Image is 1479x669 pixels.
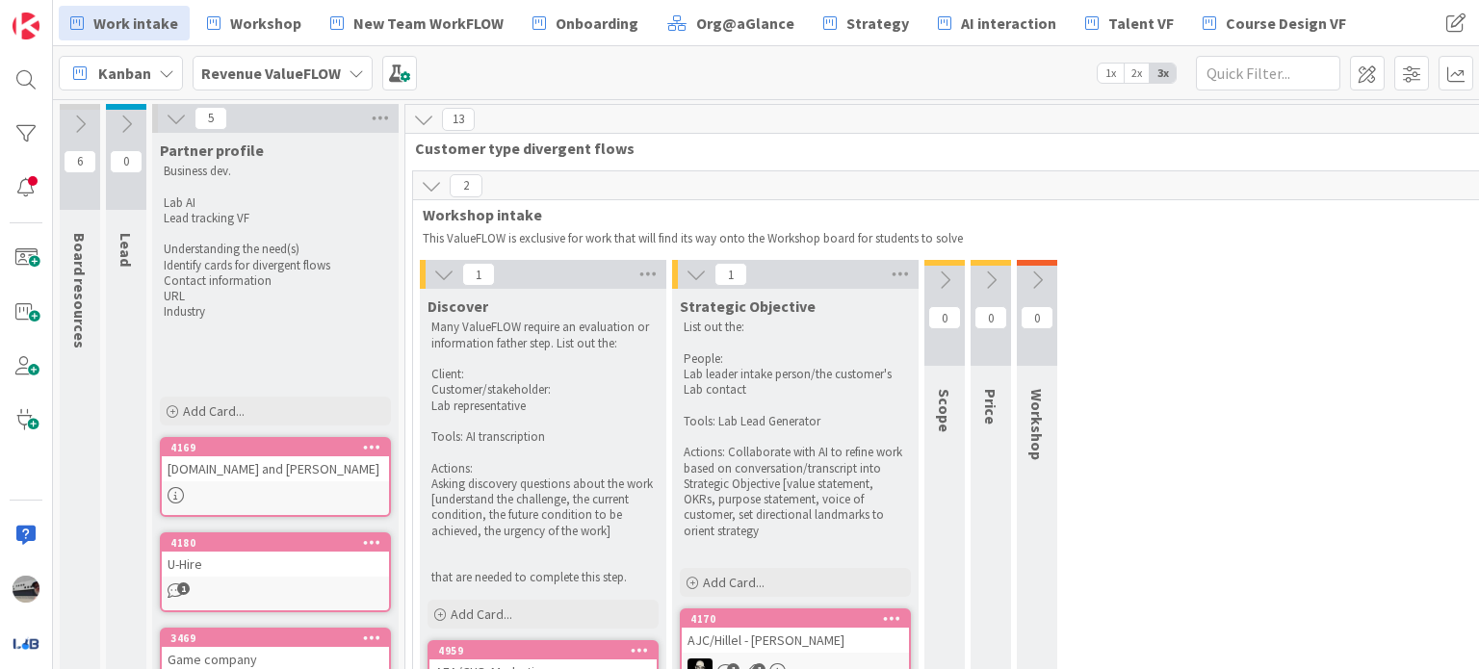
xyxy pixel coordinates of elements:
[353,12,504,35] span: New Team WorkFLOW
[162,630,389,647] div: 3469
[1226,12,1346,35] span: Course Design VF
[431,382,655,398] p: Customer/stakeholder:
[462,263,495,286] span: 1
[162,439,389,481] div: 4169[DOMAIN_NAME] and [PERSON_NAME]
[170,536,389,550] div: 4180
[162,439,389,456] div: 4169
[928,306,961,329] span: 0
[429,642,657,659] div: 4959
[431,570,655,585] p: that are needed to complete this step.
[162,552,389,577] div: U-Hire
[1150,64,1176,83] span: 3x
[110,150,143,173] span: 0
[195,107,227,130] span: 5
[1108,12,1174,35] span: Talent VF
[696,12,794,35] span: Org@aGlance
[319,6,515,40] a: New Team WorkFLOW
[164,258,387,273] p: Identify cards for divergent flows
[682,610,909,653] div: 4170AJC/Hillel - [PERSON_NAME]
[812,6,921,40] a: Strategy
[431,476,655,539] p: Asking discovery questions about the work [understand the challenge, the current condition, the f...
[431,367,655,382] p: Client:
[684,351,907,367] p: People:
[450,174,482,197] span: 2
[442,108,475,131] span: 13
[684,445,907,539] p: Actions: Collaborate with AI to refine work based on conversation/transcript into Strategic Objec...
[1021,306,1053,329] span: 0
[164,164,387,179] p: Business dev.
[162,534,389,552] div: 4180
[162,534,389,577] div: 4180U-Hire
[164,211,387,226] p: Lead tracking VF
[656,6,806,40] a: Org@aGlance
[1191,6,1358,40] a: Course Design VF
[981,389,1000,425] span: Price
[682,610,909,628] div: 4170
[117,233,136,267] span: Lead
[556,12,638,35] span: Onboarding
[680,296,816,316] span: Strategic Objective
[935,389,954,432] span: Scope
[183,402,245,420] span: Add Card...
[431,320,655,351] p: Many ValueFLOW require an evaluation or information father step. List out the:
[164,304,387,320] p: Industry
[164,195,387,211] p: Lab AI
[164,273,387,289] p: Contact information
[1196,56,1340,90] input: Quick Filter...
[431,399,655,414] p: Lab representative
[846,12,909,35] span: Strategy
[230,12,301,35] span: Workshop
[1027,389,1047,460] span: Workshop
[195,6,313,40] a: Workshop
[1074,6,1185,40] a: Talent VF
[974,306,1007,329] span: 0
[70,233,90,348] span: Board resources
[98,62,151,85] span: Kanban
[682,628,909,653] div: AJC/Hillel - [PERSON_NAME]
[926,6,1068,40] a: AI interaction
[13,630,39,656] img: avatar
[684,320,907,335] p: List out the:
[961,12,1056,35] span: AI interaction
[13,13,39,39] img: Visit kanbanzone.com
[164,289,387,304] p: URL
[170,631,389,645] div: 3469
[690,612,909,626] div: 4170
[160,141,264,160] span: Partner profile
[714,263,747,286] span: 1
[177,582,190,595] span: 1
[1098,64,1124,83] span: 1x
[13,576,39,603] img: jB
[162,456,389,481] div: [DOMAIN_NAME] and [PERSON_NAME]
[59,6,190,40] a: Work intake
[684,414,907,429] p: Tools: Lab Lead Generator
[521,6,650,40] a: Onboarding
[703,574,765,591] span: Add Card...
[164,242,387,257] p: Understanding the need(s)
[431,429,655,445] p: Tools: AI transcription
[201,64,341,83] b: Revenue ValueFLOW
[684,367,907,399] p: Lab leader intake person/the customer's Lab contact
[428,296,488,316] span: Discover
[1124,64,1150,83] span: 2x
[93,12,178,35] span: Work intake
[431,461,655,476] p: Actions:
[170,441,389,454] div: 4169
[438,644,657,657] div: 4959
[451,605,512,623] span: Add Card...
[64,150,96,173] span: 6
